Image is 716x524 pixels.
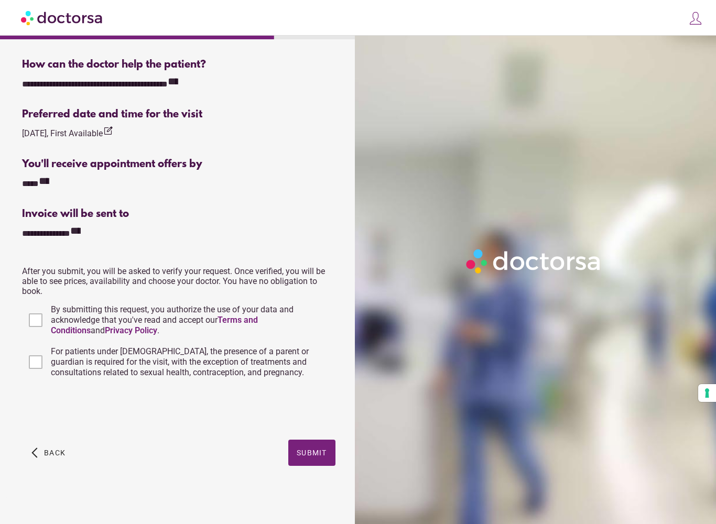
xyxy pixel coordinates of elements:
button: arrow_back_ios Back [27,440,70,466]
img: Logo-Doctorsa-trans-White-partial-flat.png [462,245,605,277]
span: Back [44,449,66,457]
span: By submitting this request, you authorize the use of your data and acknowledge that you've read a... [51,304,294,335]
a: Terms and Conditions [51,315,258,335]
div: How can the doctor help the patient? [22,59,335,71]
button: Submit [288,440,335,466]
iframe: reCAPTCHA [22,388,181,429]
div: You'll receive appointment offers by [22,158,335,170]
i: edit_square [103,126,113,136]
a: Privacy Policy [105,325,157,335]
div: Preferred date and time for the visit [22,108,335,121]
button: Your consent preferences for tracking technologies [698,384,716,402]
div: [DATE], First Available [22,126,113,140]
p: After you submit, you will be asked to verify your request. Once verified, you will be able to se... [22,266,335,296]
span: Submit [297,449,327,457]
img: icons8-customer-100.png [688,11,703,26]
img: Doctorsa.com [21,6,104,29]
div: Invoice will be sent to [22,208,335,220]
span: For patients under [DEMOGRAPHIC_DATA], the presence of a parent or guardian is required for the v... [51,346,309,377]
